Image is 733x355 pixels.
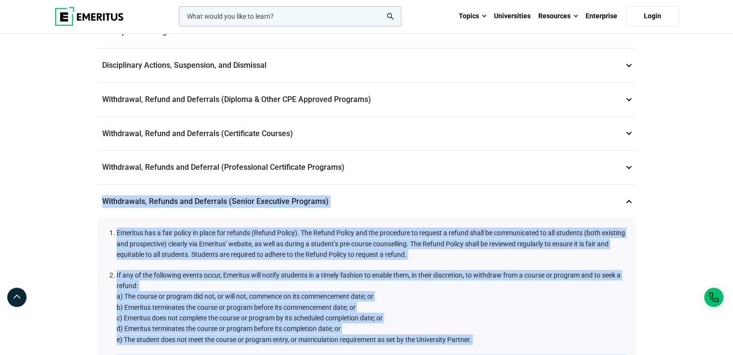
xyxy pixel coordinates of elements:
[117,336,471,343] span: e) The student does not meet the course or program entry, or matriculation requirement as set by ...
[626,6,679,26] a: Login
[117,325,341,332] span: d) Emeritus terminates the course or program before its completion date; or
[117,270,626,345] li: If any of the following events occur, Emeritus will notify students in a timely fashion to enable...
[117,314,383,322] span: c) Emeritus does not complete the course or program by its scheduled completion date; or
[179,6,401,26] input: woocommerce-product-search-field-0
[117,228,626,260] li: Emeritus has a fair policy in place for refunds (Refund Policy). The Refund Policy and the proced...
[97,49,636,82] p: Disciplinary Actions, Suspension, and Dismissal
[117,304,356,311] span: b) Emeritus terminates the course or program before its commencement date; or
[117,292,373,300] span: a) The course or program did not, or will not, commence on its commencement date; or
[97,117,636,151] p: Withdrawal, Refund and Deferrals (Certificate Courses)
[97,83,636,116] p: Withdrawal, Refund and Deferrals (Diploma & Other CPE Approved Programs)
[97,185,636,218] p: Withdrawals, Refunds and Deferrals (Senior Executive Programs)
[97,151,636,184] p: Withdrawal, Refunds and Deferral (Professional Certificate Programs)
